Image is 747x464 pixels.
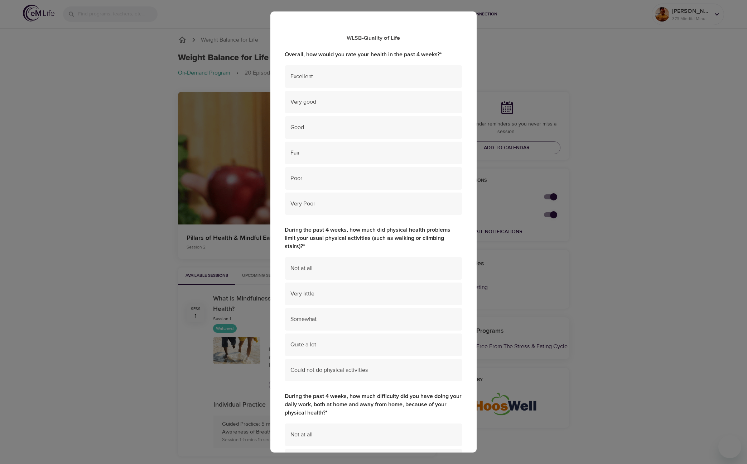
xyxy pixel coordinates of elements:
[290,72,457,81] span: Excellent
[285,392,462,417] label: During the past 4 weeks, how much difficulty did you have doing your daily work, both at home and...
[285,34,462,42] h5: WLSB-Quality of Life
[290,431,457,439] span: Not at all
[290,123,457,132] span: Good
[290,98,457,106] span: Very good
[285,226,462,251] label: During the past 4 weeks, how much did physical health problems limit your usual physical activiti...
[290,149,457,157] span: Fair
[290,174,457,183] span: Poor
[285,51,462,59] label: Overall, how would you rate your health in the past 4 weeks?
[290,200,457,208] span: Very Poor
[290,366,457,374] span: Could not do physical activities
[290,264,457,273] span: Not at all
[290,341,457,349] span: Quite a lot
[290,290,457,298] span: Very little
[290,315,457,323] span: Somewhat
